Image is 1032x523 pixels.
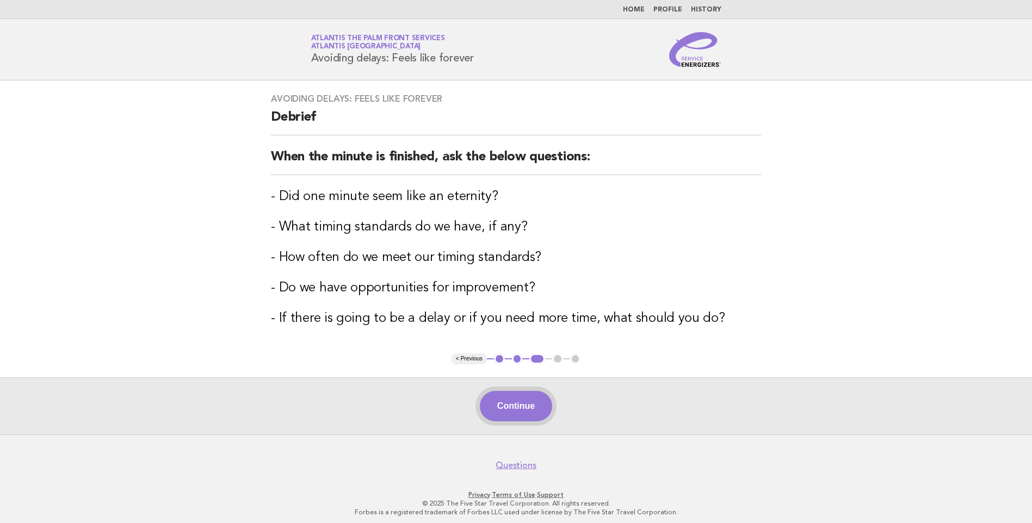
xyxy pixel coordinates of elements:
h3: - What timing standards do we have, if any? [271,219,761,236]
h3: - If there is going to be a delay or if you need more time, what should you do? [271,310,761,327]
a: Support [537,491,564,499]
button: Continue [480,391,552,421]
p: · · [183,490,849,499]
button: 2 [512,353,523,364]
a: Profile [653,7,682,13]
h3: Avoiding delays: Feels like forever [271,94,761,104]
h3: - Did one minute seem like an eternity? [271,188,761,206]
h2: Debrief [271,109,761,135]
h3: - Do we have opportunities for improvement? [271,279,761,297]
button: 3 [529,353,545,364]
span: Atlantis [GEOGRAPHIC_DATA] [311,43,421,51]
h2: When the minute is finished, ask the below questions: [271,148,761,175]
a: Atlantis The Palm Front ServicesAtlantis [GEOGRAPHIC_DATA] [311,35,445,50]
button: < Previous [452,353,487,364]
img: Service Energizers [669,32,721,67]
h3: - How often do we meet our timing standards? [271,249,761,266]
h1: Avoiding delays: Feels like forever [311,35,474,64]
p: © 2025 The Five Star Travel Corporation. All rights reserved. [183,499,849,508]
a: Privacy [468,491,490,499]
button: 1 [494,353,505,364]
p: Forbes is a registered trademark of Forbes LLC used under license by The Five Star Travel Corpora... [183,508,849,516]
a: Home [623,7,645,13]
a: Terms of Use [492,491,535,499]
a: History [691,7,721,13]
a: Questions [496,460,536,471]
